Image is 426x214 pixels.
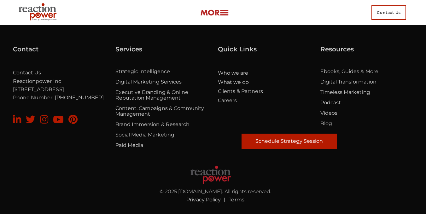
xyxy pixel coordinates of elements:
[320,100,341,106] a: Podcast
[242,134,337,149] a: Schedule Strategy Session
[371,5,406,20] span: Contact Us
[115,105,204,117] a: Content, Campaigns & Community Management
[320,89,370,95] a: Timeless Marketing
[115,68,170,74] a: Strategic Intelligence
[13,70,41,76] a: Contact Us
[218,97,237,103] a: Careers
[115,142,143,148] a: Paid Media
[115,121,190,127] a: Brand Immersion & Research
[115,46,187,59] h5: Services
[218,70,248,76] a: Who we are
[320,110,337,116] a: Videos
[229,197,244,203] a: Terms
[320,79,376,85] a: Digital Transformation
[218,88,263,94] a: Clients & Partners
[320,46,392,59] h5: Resources
[320,68,378,74] a: Ebooks, Guides & More
[115,89,189,101] a: Executive Branding & Online Reputation Management
[16,1,61,24] img: Executive Branding | Personal Branding Agency
[200,9,229,16] img: more-btn.png
[221,196,229,204] li: |
[115,132,174,138] a: Social Media Marketing
[13,46,85,59] h5: Contact
[186,197,221,203] a: Privacy Policy
[320,120,332,126] a: Blog
[118,188,313,196] p: © 2025 [DOMAIN_NAME]. All rights reserved.
[115,79,182,85] a: Digital Marketing Services
[218,46,289,59] h5: Quick Links
[190,165,232,184] img: Executive Branding | Personal Branding Agency
[13,69,108,102] p: Reactionpower Inc [STREET_ADDRESS] Phone Number: [PHONE_NUMBER]
[218,79,249,85] a: What we do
